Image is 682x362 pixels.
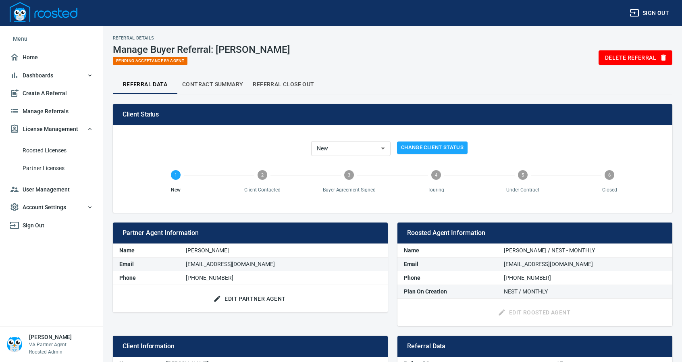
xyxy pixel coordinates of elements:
p: Roosted Admin [29,348,72,356]
b: Name [404,247,419,254]
b: Email [404,261,418,267]
span: Referral Close Out [253,79,314,89]
span: Referral Data [118,79,173,89]
button: Account Settings [6,198,96,216]
span: Sign out [630,8,669,18]
span: Closed [570,186,650,193]
span: Touring [396,186,476,193]
span: Referral Data [407,342,663,350]
span: Sign Out [10,221,93,231]
span: Delete Referral [605,53,666,63]
b: Phone [404,275,420,281]
span: Home [10,52,93,62]
span: Manage Referrals [10,106,93,117]
span: Contract Summary [182,79,243,89]
span: Create A Referral [10,88,93,98]
b: Plan On Creation [404,288,447,295]
iframe: Chat [648,326,676,356]
a: Create A Referral [6,84,96,102]
span: Roosted Licenses [23,146,93,156]
span: Dashboards [10,71,93,81]
span: Partner Licenses [23,163,93,173]
h6: [PERSON_NAME] [29,333,72,341]
td: [EMAIL_ADDRESS][DOMAIN_NAME] [179,257,388,271]
span: Client Status [123,110,663,119]
h2: Referral Details [113,35,290,41]
b: Phone [119,275,136,281]
a: Sign Out [6,216,96,235]
img: Person [6,336,23,352]
text: 3 [348,173,350,178]
button: Dashboards [6,67,96,85]
span: Client Contacted [222,186,302,193]
span: Pending Acceptance by Agent [113,57,187,65]
img: Logo [10,2,77,22]
span: New [135,186,216,193]
span: Account Settings [10,202,93,212]
b: Name [119,247,135,254]
span: License Management [10,124,93,134]
p: VA Partner Agent [29,341,72,348]
button: License Management [6,120,96,138]
button: Delete Referral [599,50,672,65]
button: Change Client Status [397,141,468,154]
a: Home [6,48,96,67]
td: [EMAIL_ADDRESS][DOMAIN_NAME] [497,257,672,271]
h1: Manage Buyer Referral: [PERSON_NAME] [113,44,290,55]
span: Client Information [123,342,378,350]
a: Partner Licenses [6,159,96,177]
td: [PHONE_NUMBER] [497,271,672,285]
button: Sign out [626,6,672,21]
td: NEST / MONTHLY [497,285,672,298]
span: Buyer Agreement Signed [309,186,389,193]
a: User Management [6,181,96,199]
span: Change Client Status [401,143,464,152]
a: Roosted Licenses [6,141,96,160]
td: [PERSON_NAME] / NEST - MONTHLY [497,244,672,258]
span: Partner Agent Information [123,229,378,237]
a: Manage Referrals [6,102,96,121]
text: 1 [175,173,177,178]
text: 5 [522,173,524,178]
li: Menu [6,29,96,48]
span: User Management [10,185,93,195]
td: [PERSON_NAME] [179,244,388,258]
span: Roosted Agent Information [407,229,663,237]
b: Email [119,261,134,267]
text: 6 [608,173,611,178]
span: Edit Partner Agent [215,294,285,304]
button: Edit Partner Agent [212,291,289,306]
text: 2 [261,173,264,178]
text: 4 [435,173,437,178]
td: [PHONE_NUMBER] [179,271,388,285]
span: Under Contract [482,186,563,193]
